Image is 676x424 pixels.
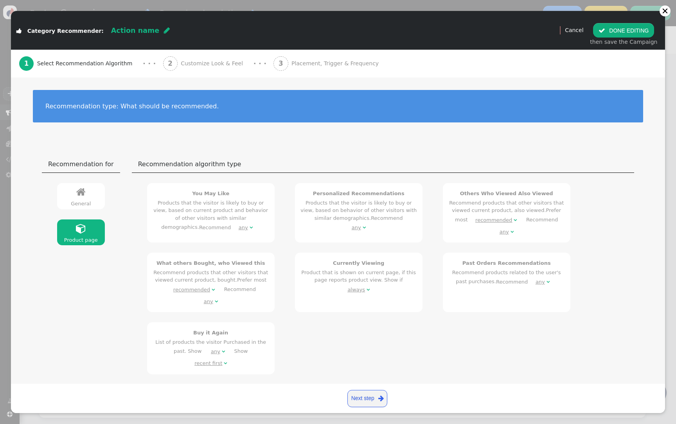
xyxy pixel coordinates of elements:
div: any [204,298,213,305]
span:  [363,225,366,230]
div: Product page [60,236,102,244]
div: then save the Campaign [590,38,657,46]
span:  [250,225,253,230]
span:  [164,27,170,34]
a: Cancel [565,27,583,33]
span:  [547,279,550,284]
span:  [222,349,225,354]
span: Category Recommender: [27,28,104,34]
div: Products that the visitor is likely to buy or view, based on behavior of other visitors with simi... [300,190,417,234]
span: Prefer most [455,207,561,223]
td: Recommendation for [42,156,120,173]
span: Recommend [199,225,260,230]
span:  [224,361,227,366]
b: 1 [24,59,29,67]
span:  [514,217,517,223]
span: Recommend [196,286,256,304]
div: · · · [143,58,156,69]
span: Select Recommendation Algorithm [37,59,136,68]
div: any [239,224,248,232]
td: Recommendation algorithm type [132,156,634,173]
div: any [536,278,545,286]
div: General [60,200,102,208]
span:  [511,229,514,234]
h4: Currently Viewing [300,259,417,267]
span:  [212,287,215,292]
div: recent first [194,359,222,367]
div: Recommend products related to the user's past purchases. [448,259,565,288]
div: recommended [475,216,512,224]
h4: Personalized Recommendations [300,190,417,198]
span: Action name [111,27,159,34]
span:  [16,28,22,34]
div: recommended [173,286,210,294]
b: 2 [168,59,173,67]
div: Recommend products that other visitors that viewed current product, also viewed. [448,190,565,237]
a: Currently ViewingProduct that is shown on current page, if this page reports product view. Show i... [295,253,422,312]
div: any [352,224,361,232]
a: 2 Customize Look & Feel · · · [163,50,274,77]
span: Placement, Trigger & Frequency [291,59,382,68]
span:  [599,27,605,34]
div: Recommend products that other visitors that viewed current product, bought. [152,259,270,307]
h4: Past Orders Recommendations [448,259,565,267]
a:  Product page [57,219,105,245]
span: Recommend [496,279,557,285]
span: Recommend [492,217,558,234]
div: any [500,228,509,236]
span:  [215,299,218,304]
a: Past Orders RecommendationsRecommend products related to the user's past purchases.Recommend any  [443,253,570,312]
span:  [378,393,384,403]
span:  [367,287,370,292]
div: Product that is shown on current page, if this page reports product view. Show if [300,259,417,295]
a: Personalized RecommendationsProducts that the visitor is likely to buy or view, based on behavior... [295,183,422,243]
a: What others Bought, who Viewed thisRecommend products that other visitors that viewed current pro... [147,253,275,312]
b: 3 [279,59,283,67]
h4: Others Who Viewed Also Viewed [448,190,565,198]
span: Recommend [344,215,403,230]
a: Others Who Viewed Also ViewedRecommend products that other visitors that viewed current product, ... [443,183,570,243]
a: 1 Select Recommendation Algorithm · · · [19,50,163,77]
h4: Buy it Again [152,329,270,337]
div: always [347,286,365,294]
span: Customize Look & Feel [181,59,246,68]
a: 3 Placement, Trigger & Frequency [273,50,396,77]
span: Prefer most [165,277,266,292]
h4: What others Bought, who Viewed this [152,259,270,267]
h4: You May Like [152,190,270,198]
div: List of products the visitor Purchased in the past. Show Show [152,329,270,369]
div: Products that the visitor is likely to buy or view, based on current product and behavior of othe... [152,190,270,234]
span:  [76,187,86,197]
a:  General [57,183,105,209]
div: any [211,348,220,356]
div: Recommendation type: What should be recommended. [45,102,631,110]
span:  [76,223,86,234]
a: Next step [347,390,387,407]
button: DONE EDITING [593,23,654,37]
div: · · · [253,58,266,69]
a: You May LikeProducts that the visitor is likely to buy or view, based on current product and beha... [147,183,275,243]
a: Buy it AgainList of products the visitor Purchased in the past. Show any  Show recent first  [147,322,275,374]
